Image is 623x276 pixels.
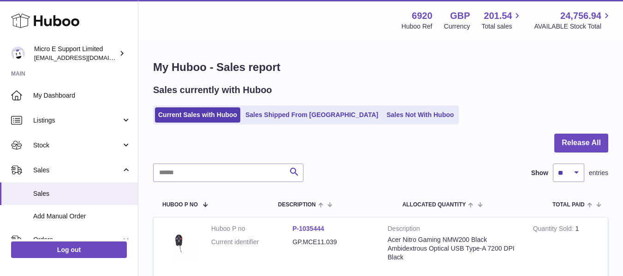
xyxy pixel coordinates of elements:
[155,107,240,123] a: Current Sales with Huboo
[33,235,121,244] span: Orders
[162,202,198,208] span: Huboo P no
[444,22,470,31] div: Currency
[211,224,292,233] dt: Huboo P no
[33,116,121,125] span: Listings
[160,224,197,261] img: $_57.JPG
[33,189,131,198] span: Sales
[34,54,136,61] span: [EMAIL_ADDRESS][DOMAIN_NAME]
[33,141,121,150] span: Stock
[11,47,25,60] img: contact@micropcsupport.com
[242,107,381,123] a: Sales Shipped From [GEOGRAPHIC_DATA]
[388,224,519,235] strong: Description
[34,45,117,62] div: Micro E Support Limited
[450,10,470,22] strong: GBP
[292,238,374,247] dd: GP.MCE11.039
[534,10,612,31] a: 24,756.94 AVAILABLE Stock Total
[560,10,601,22] span: 24,756.94
[388,235,519,262] div: Acer Nitro Gaming NMW200 Black Ambidextrous Optical USB Type-A 7200 DPI Black
[33,91,131,100] span: My Dashboard
[402,202,466,208] span: ALLOCATED Quantity
[534,22,612,31] span: AVAILABLE Stock Total
[383,107,457,123] a: Sales Not With Huboo
[589,169,608,177] span: entries
[484,10,512,22] span: 201.54
[278,202,316,208] span: Description
[412,10,433,22] strong: 6920
[292,225,324,232] a: P-1035444
[526,217,608,270] td: 1
[554,134,608,153] button: Release All
[481,10,522,31] a: 201.54 Total sales
[533,225,576,235] strong: Quantity Sold
[531,169,548,177] label: Show
[481,22,522,31] span: Total sales
[153,84,272,96] h2: Sales currently with Huboo
[402,22,433,31] div: Huboo Ref
[11,241,127,258] a: Log out
[552,202,585,208] span: Total paid
[33,166,121,175] span: Sales
[33,212,131,221] span: Add Manual Order
[153,60,608,75] h1: My Huboo - Sales report
[211,238,292,247] dt: Current identifier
